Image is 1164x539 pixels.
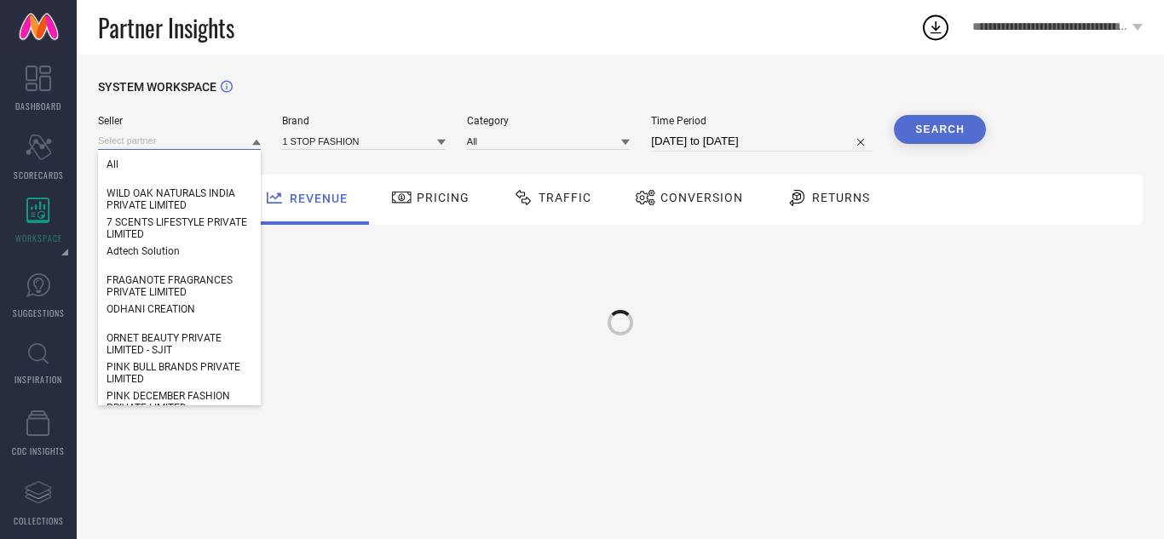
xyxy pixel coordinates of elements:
span: Revenue [290,192,348,205]
span: SYSTEM WORKSPACE [98,80,216,94]
span: Adtech Solution [107,245,180,257]
input: Select time period [651,131,873,152]
div: ODHANI CREATION [98,295,261,324]
span: FRAGANOTE FRAGRANCES PRIVATE LIMITED [107,274,252,298]
div: FRAGANOTE FRAGRANCES PRIVATE LIMITED [98,266,261,307]
span: WILD OAK NATURALS INDIA PRIVATE LIMITED [107,187,252,211]
div: WILD OAK NATURALS INDIA PRIVATE LIMITED [98,179,261,220]
span: PINK BULL BRANDS PRIVATE LIMITED [107,361,252,385]
div: PINK DECEMBER FASHION PRIVATE LIMITED [98,381,261,422]
div: PINK BULL BRANDS PRIVATE LIMITED [98,353,261,393]
div: All [98,150,261,179]
span: ODHANI CREATION [107,303,195,315]
div: ORNET BEAUTY PRIVATE LIMITED - SJIT [98,324,261,364]
span: WORKSPACE [15,232,62,244]
span: Pricing [417,191,470,204]
input: Select partner [98,132,261,150]
span: All [107,158,118,170]
span: Conversion [660,191,743,204]
span: Traffic [539,191,591,204]
span: Returns [812,191,870,204]
div: Adtech Solution [98,237,261,266]
span: Seller [98,115,261,127]
div: Open download list [920,12,951,43]
span: COLLECTIONS [14,514,64,527]
span: Partner Insights [98,10,234,45]
span: DASHBOARD [15,100,61,112]
span: CDC INSIGHTS [12,444,65,457]
span: Brand [282,115,445,127]
span: INSPIRATION [14,373,62,386]
div: 7 SCENTS LIFESTYLE PRIVATE LIMITED [98,208,261,249]
span: Category [467,115,630,127]
span: ORNET BEAUTY PRIVATE LIMITED - SJIT [107,332,252,356]
span: 7 SCENTS LIFESTYLE PRIVATE LIMITED [107,216,252,240]
span: SCORECARDS [14,169,64,181]
span: PINK DECEMBER FASHION PRIVATE LIMITED [107,390,252,414]
span: Time Period [651,115,873,127]
button: Search [894,115,986,144]
span: SUGGESTIONS [13,307,65,319]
